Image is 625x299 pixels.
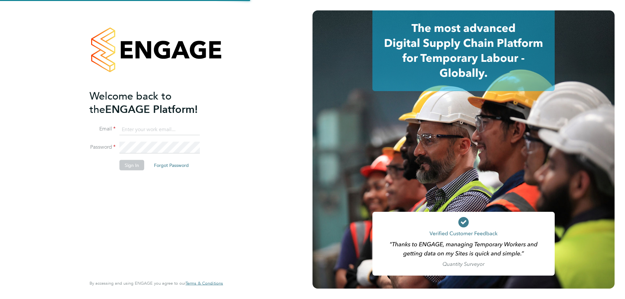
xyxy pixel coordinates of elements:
span: Welcome back to the [90,89,172,116]
label: Password [90,144,116,151]
span: By accessing and using ENGAGE you agree to our [90,280,223,286]
button: Sign In [119,160,144,170]
label: Email [90,126,116,132]
h2: ENGAGE Platform! [90,89,216,116]
span: Terms & Conditions [186,280,223,286]
a: Terms & Conditions [186,281,223,286]
input: Enter your work email... [119,124,200,135]
button: Forgot Password [149,160,194,170]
